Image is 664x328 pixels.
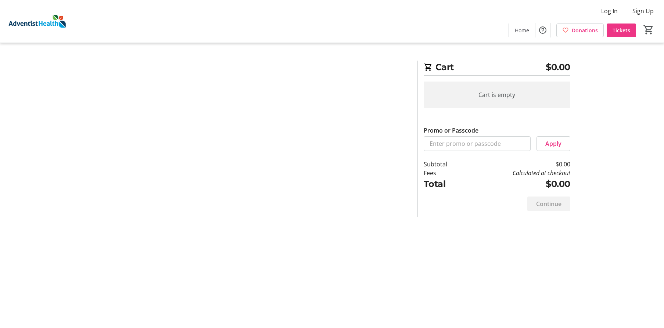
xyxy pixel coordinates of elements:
td: Subtotal [424,160,466,169]
button: Cart [642,23,655,36]
button: Apply [536,136,570,151]
td: $0.00 [466,177,570,191]
button: Log In [595,5,624,17]
td: Calculated at checkout [466,169,570,177]
label: Promo or Passcode [424,126,478,135]
h2: Cart [424,61,570,76]
a: Home [509,24,535,37]
button: Sign Up [627,5,660,17]
span: $0.00 [546,61,570,74]
img: Adventist Health's Logo [4,3,70,40]
span: Log In [601,7,618,15]
a: Tickets [607,24,636,37]
div: Cart is empty [424,82,570,108]
td: Fees [424,169,466,177]
td: Total [424,177,466,191]
a: Donations [556,24,604,37]
span: Apply [545,139,561,148]
td: $0.00 [466,160,570,169]
button: Help [535,23,550,37]
span: Sign Up [632,7,654,15]
input: Enter promo or passcode [424,136,531,151]
span: Tickets [613,26,630,34]
span: Donations [572,26,598,34]
span: Home [515,26,529,34]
